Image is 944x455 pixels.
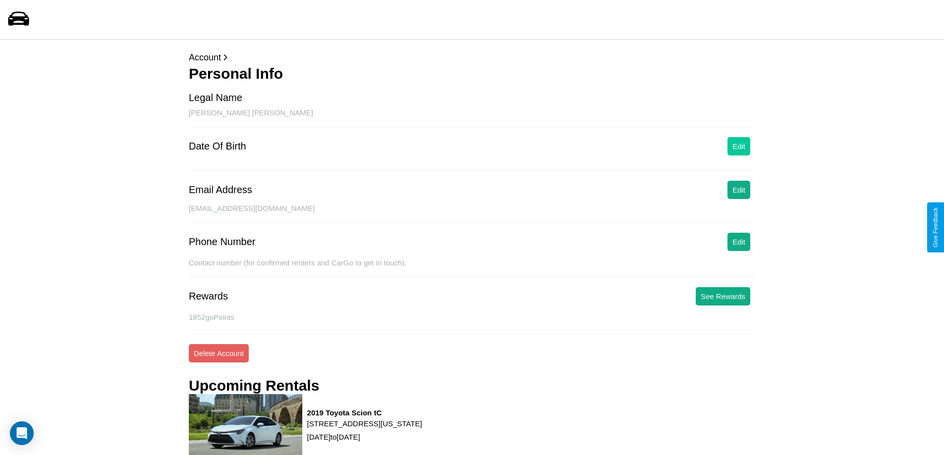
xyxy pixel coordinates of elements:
div: Give Feedback [932,207,939,248]
p: Account [189,50,755,65]
div: [EMAIL_ADDRESS][DOMAIN_NAME] [189,204,755,223]
h3: Upcoming Rentals [189,377,319,394]
button: Edit [727,137,750,155]
div: Phone Number [189,236,256,248]
p: 1852 goPoints [189,310,755,324]
div: [PERSON_NAME] [PERSON_NAME] [189,108,755,127]
button: Delete Account [189,344,249,362]
div: Contact number (for confirmed renters and CarGo to get in touch). [189,258,755,277]
div: Rewards [189,291,228,302]
div: Open Intercom Messenger [10,421,34,445]
button: Edit [727,233,750,251]
div: Email Address [189,184,252,196]
button: See Rewards [696,287,750,305]
div: Legal Name [189,92,242,103]
p: [DATE] to [DATE] [307,430,422,444]
p: [STREET_ADDRESS][US_STATE] [307,417,422,430]
div: Date Of Birth [189,141,246,152]
button: Edit [727,181,750,199]
h3: 2019 Toyota Scion tC [307,408,422,417]
h3: Personal Info [189,65,755,82]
